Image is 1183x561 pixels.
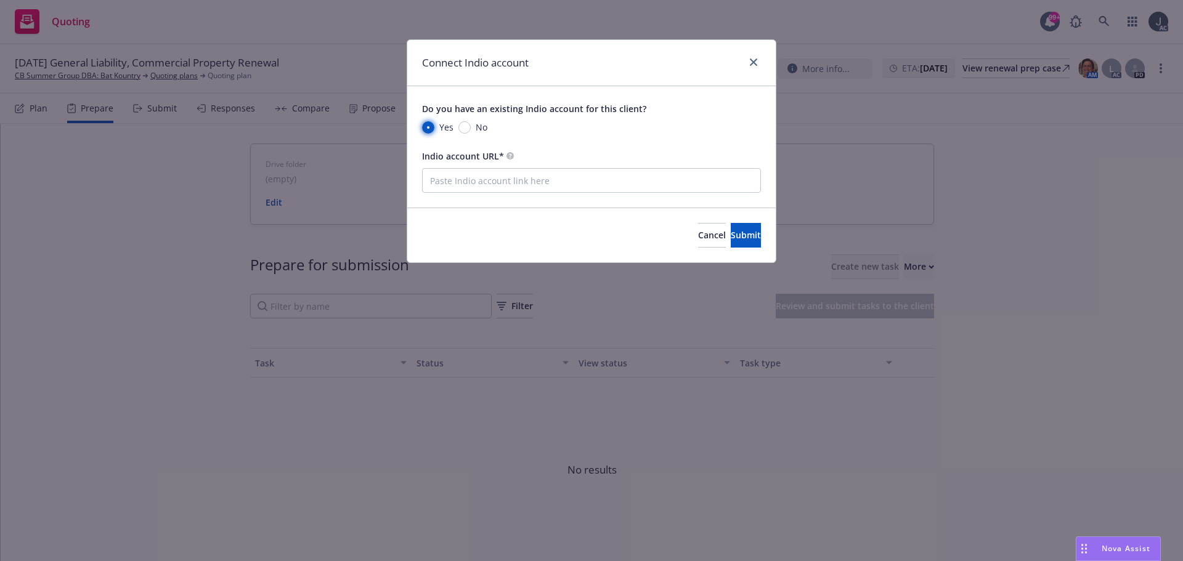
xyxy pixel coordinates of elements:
[458,121,471,134] input: No
[746,55,761,70] a: close
[698,229,726,241] span: Cancel
[1076,537,1092,560] div: Drag to move
[422,55,529,71] h1: Connect Indio account
[476,121,487,134] span: No
[422,150,504,162] span: Indio account URL*
[731,223,761,248] button: Submit
[698,223,726,248] button: Cancel
[422,103,646,115] span: Do you have an existing Indio account for this client?
[422,121,434,134] input: Yes
[731,229,761,241] span: Submit
[422,168,761,193] input: Paste Indio account link here
[1076,536,1161,561] button: Nova Assist
[439,121,453,134] span: Yes
[1102,543,1150,554] span: Nova Assist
